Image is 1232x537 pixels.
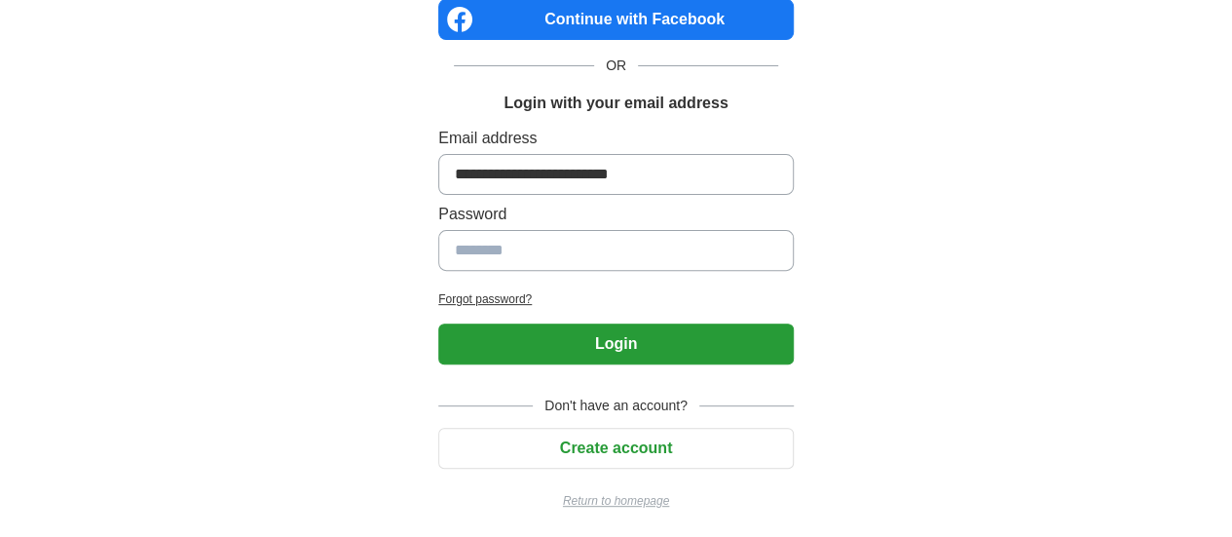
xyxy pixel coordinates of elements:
label: Password [438,203,794,226]
label: Email address [438,127,794,150]
span: Don't have an account? [533,396,699,416]
button: Create account [438,428,794,469]
span: OR [594,56,638,76]
button: Login [438,324,794,364]
h1: Login with your email address [504,92,728,115]
a: Create account [438,440,794,456]
a: Forgot password? [438,290,794,308]
a: Return to homepage [438,492,794,510]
